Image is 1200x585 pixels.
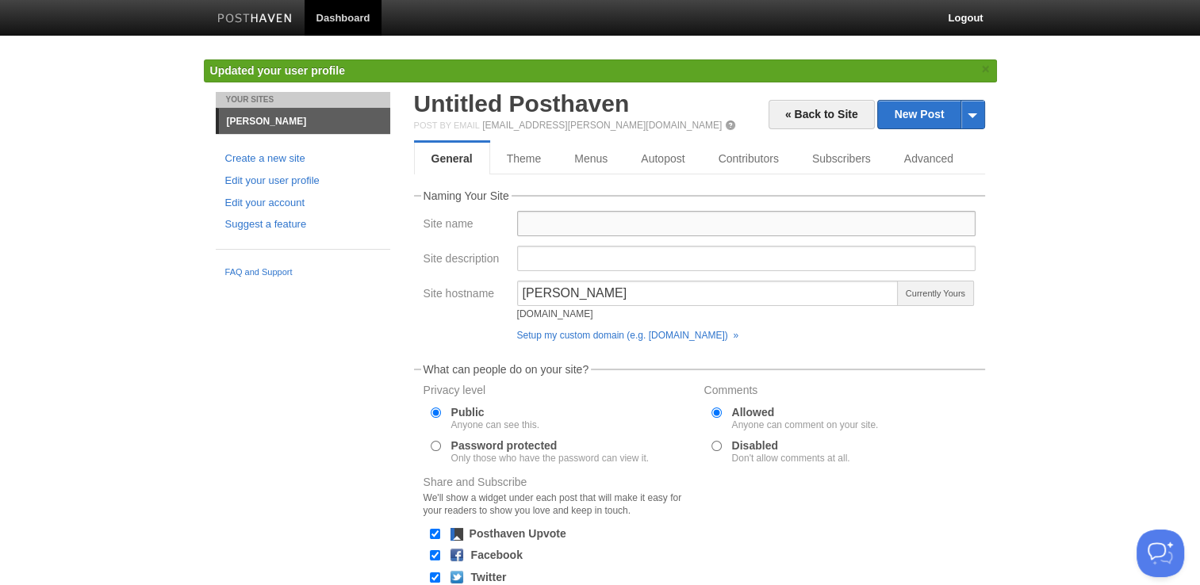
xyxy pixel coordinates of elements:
[450,571,463,583] img: twitter.png
[216,92,390,108] li: Your Sites
[471,549,523,560] label: Facebook
[424,476,695,521] label: Share and Subscribe
[490,143,558,174] a: Theme
[517,330,738,341] a: Setup my custom domain (e.g. [DOMAIN_NAME]) »
[225,195,381,212] a: Edit your account
[624,143,701,174] a: Autopost
[225,173,381,189] a: Edit your user profile
[210,64,345,77] span: Updated your user profile
[979,59,993,79] a: ×
[225,266,381,280] a: FAQ and Support
[414,143,490,174] a: General
[421,190,512,201] legend: Naming Your Site
[424,218,508,233] label: Site name
[702,143,796,174] a: Contributors
[424,253,508,268] label: Site description
[471,572,507,583] label: Twitter
[414,90,630,117] a: Untitled Posthaven
[217,13,293,25] img: Posthaven-bar
[732,453,850,463] div: Don't allow comments at all.
[219,109,390,134] a: [PERSON_NAME]
[482,120,722,131] a: [EMAIL_ADDRESS][PERSON_NAME][DOMAIN_NAME]
[796,143,888,174] a: Subscribers
[470,528,566,539] label: Posthaven Upvote
[897,281,973,306] span: Currently Yours
[732,420,879,430] div: Anyone can comment on your site.
[878,101,983,128] a: New Post
[451,453,649,463] div: Only those who have the password can view it.
[1137,530,1184,577] iframe: Help Scout Beacon - Open
[424,288,508,303] label: Site hostname
[732,440,850,463] label: Disabled
[414,120,480,130] span: Post by Email
[225,216,381,233] a: Suggest a feature
[424,384,695,400] label: Privacy level
[732,407,879,430] label: Allowed
[450,549,463,561] img: facebook.png
[558,143,624,174] a: Menus
[451,407,539,430] label: Public
[888,143,970,174] a: Advanced
[451,440,649,463] label: Password protected
[704,384,976,400] label: Comments
[225,151,381,167] a: Create a new site
[424,491,695,517] div: We'll show a widget under each post that will make it easy for your readers to show you love and ...
[517,309,899,319] div: [DOMAIN_NAME]
[421,364,592,375] legend: What can people do on your site?
[451,420,539,430] div: Anyone can see this.
[769,100,875,129] a: « Back to Site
